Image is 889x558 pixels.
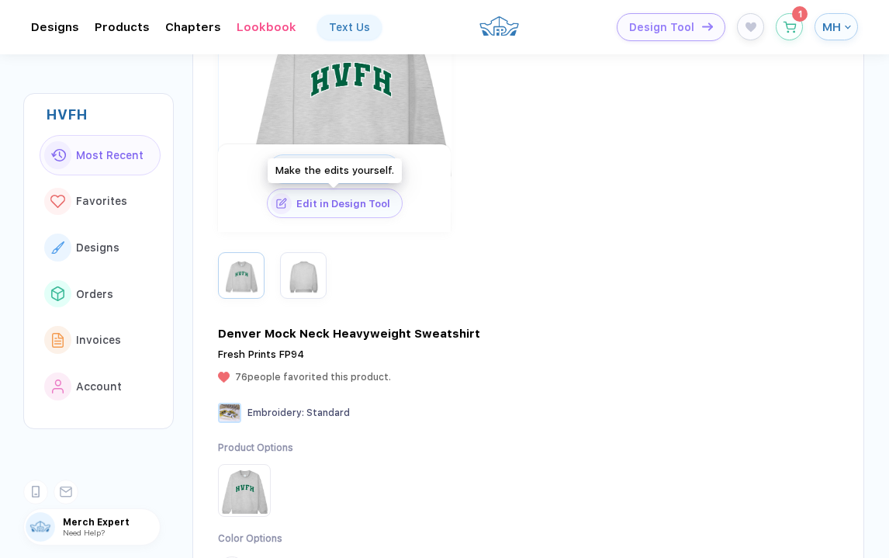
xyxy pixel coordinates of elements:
span: Merch Expert [63,517,160,528]
div: Make the edits yourself. [268,158,402,183]
div: DesignsToggle dropdown menu [31,20,79,34]
div: Text Us [329,21,370,33]
span: 76 people favorited this product. [235,372,391,383]
a: Text Us [317,15,382,40]
div: ChaptersToggle dropdown menu chapters [165,20,221,34]
img: link to icon [50,195,65,208]
img: icon [271,193,292,214]
img: Product Option [221,467,268,514]
sup: 1 [792,6,808,22]
span: Designs [76,241,119,254]
span: MH [822,20,841,34]
button: link to iconAccount [40,366,161,407]
button: link to iconMost Recent [40,135,161,175]
img: user profile [26,512,55,542]
span: Invoices [76,334,121,346]
span: Most Recent [76,149,144,161]
button: Design Toolicon [617,13,725,41]
button: link to iconOrders [40,274,161,314]
img: icon [702,23,713,31]
div: Denver Mock Neck Heavyweight Sweatshirt [218,327,480,341]
div: HVFH [46,106,161,123]
div: LookbookToggle dropdown menu chapters [237,20,296,34]
span: Favorites [76,195,127,207]
button: link to iconFavorites [40,182,161,222]
button: link to iconInvoices [40,320,161,360]
button: link to iconDesigns [40,227,161,268]
button: MH [815,13,858,40]
span: Standard [306,407,350,418]
img: link to icon [50,149,66,162]
span: Need Help? [63,528,105,537]
img: 6cd8eaaf-cf9b-4074-9caa-1e0ca7b80237_nt_front_1756066361675.jpg [222,256,261,295]
span: Account [76,380,122,393]
span: Embroidery : [247,407,304,418]
button: iconRequest Changes [268,154,400,184]
span: Orders [76,288,113,300]
span: Design Tool [629,21,694,34]
img: link to icon [51,241,64,253]
img: Embroidery [218,403,241,423]
div: Lookbook [237,20,296,34]
img: 6cd8eaaf-cf9b-4074-9caa-1e0ca7b80237_nt_back_1756066361677.jpg [284,256,323,295]
div: Product Options [218,442,293,455]
div: ProductsToggle dropdown menu [95,20,150,34]
span: Fresh Prints FP94 [218,348,304,360]
img: link to icon [52,380,64,393]
span: Edit in Design Tool [292,198,402,210]
img: crown [479,9,520,43]
img: link to icon [51,286,64,300]
span: 1 [798,9,802,19]
div: Color Options [218,532,293,546]
img: link to icon [52,333,64,348]
button: iconEdit in Design Tool [267,189,403,218]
